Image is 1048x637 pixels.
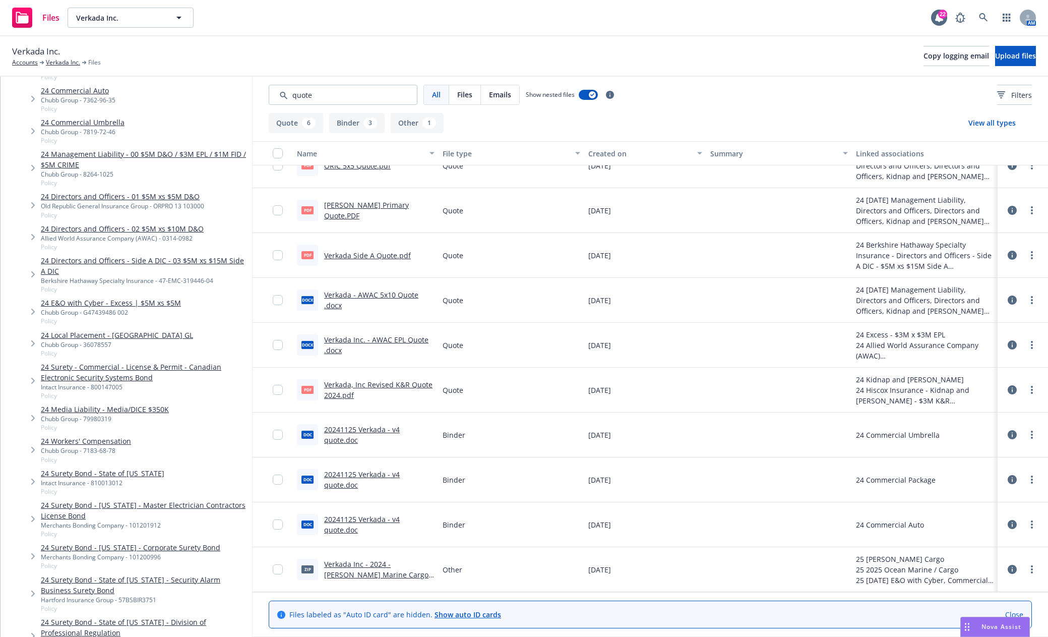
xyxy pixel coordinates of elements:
[324,290,418,310] a: Verkada - AWAC 5x10 Quote .docx
[41,487,164,496] span: Policy
[41,521,248,530] div: Merchants Bonding Company - 101201912
[856,195,994,226] div: 24 [DATE] Management Liability, Directors and Officers, Directors and Officers, Kidnap and [PERSO...
[1026,204,1038,216] a: more
[961,617,973,636] div: Drag to move
[41,561,220,570] span: Policy
[41,542,220,553] a: 24 Surety Bond - [US_STATE] - Corporate Surety Bond
[995,51,1036,61] span: Upload files
[289,609,501,620] span: Files labeled as "Auto ID card" are hidden.
[588,519,611,530] span: [DATE]
[422,118,436,129] div: 1
[443,564,462,575] span: Other
[41,455,131,464] span: Policy
[856,340,994,361] div: 24 Allied World Assurance Company (AWAC)
[588,564,611,575] span: [DATE]
[41,415,169,423] div: Chubb Group - 79980319
[12,45,60,58] span: Verkada Inc.
[41,423,169,432] span: Policy
[41,179,248,187] span: Policy
[324,470,400,490] a: 20241125 Verkada - v4 quote.doc
[856,284,994,316] div: 24 [DATE] Management Liability, Directors and Officers, Directors and Officers, Kidnap and [PERSO...
[41,136,125,145] span: Policy
[1026,294,1038,306] a: more
[41,104,115,113] span: Policy
[41,202,204,210] div: Old Republic General Insurance Group - ORPRO 13 103000
[923,46,989,66] button: Copy logging email
[41,479,164,487] div: Intact Insurance - 810013012
[981,622,1021,631] span: Nova Assist
[301,476,314,483] span: doc
[997,85,1032,105] button: Filters
[435,610,501,619] a: Show auto ID cards
[301,296,314,304] span: docx
[856,150,994,182] div: 24 [DATE] Management Liability, Directors and Officers, Directors and Officers, Kidnap and [PERSO...
[324,335,428,355] a: Verkada Inc. - AWAC EPL Quote .docx
[68,8,194,28] button: Verkada Inc.
[1026,249,1038,261] a: more
[588,385,611,395] span: [DATE]
[301,251,314,259] span: pdf
[1026,429,1038,441] a: more
[41,468,164,479] a: 24 Surety Bond - State of [US_STATE]
[41,191,204,202] a: 24 Directors and Officers - 01 $5M xs $5M D&O
[457,89,472,100] span: Files
[443,475,465,485] span: Binder
[856,374,994,385] div: 24 Kidnap and [PERSON_NAME]
[1005,609,1023,620] a: Close
[297,148,423,159] div: Name
[41,404,169,415] a: 24 Media Liability - Media/DICE $350K
[443,148,569,159] div: File type
[489,89,511,100] span: Emails
[923,51,989,61] span: Copy logging email
[41,362,248,383] a: 24 Surety - Commercial - License & Permit - Canadian Electronic Security Systems Bond
[41,255,248,276] a: 24 Directors and Officers - Side A DIC - 03 $5M xs $15M Side A DIC
[301,565,314,573] span: zip
[41,340,193,349] div: Chubb Group - 36078557
[41,243,204,251] span: Policy
[273,564,283,574] input: Toggle Row Selected
[856,554,994,564] div: 25 [PERSON_NAME] Cargo
[443,430,465,440] span: Binder
[273,385,283,395] input: Toggle Row Selected
[273,205,283,215] input: Toggle Row Selected
[293,141,439,165] button: Name
[301,520,314,528] span: doc
[856,564,994,575] div: 25 2025 Ocean Marine / Cargo
[324,514,400,535] a: 20241125 Verkada - v4 quote.doc
[443,160,463,171] span: Quote
[41,223,204,234] a: 24 Directors and Officers - 02 $5M xs $10M D&O
[41,604,248,613] span: Policy
[273,160,283,170] input: Toggle Row Selected
[588,475,611,485] span: [DATE]
[41,446,131,455] div: Chubb Group - 7183-68-78
[324,559,428,590] a: Verkada Inc - 2024 - [PERSON_NAME] Marine Cargo Quote Application.zip
[76,13,163,23] span: Verkada Inc.
[273,475,283,485] input: Toggle Row Selected
[997,90,1032,100] span: Filters
[273,250,283,260] input: Toggle Row Selected
[46,58,80,67] a: Verkada Inc.
[273,340,283,350] input: Toggle Row Selected
[1026,339,1038,351] a: more
[952,113,1032,133] button: View all types
[302,118,316,129] div: 6
[443,519,465,530] span: Binder
[856,475,936,485] div: 24 Commercial Package
[324,200,409,220] a: [PERSON_NAME] Primary Quote.PDF
[269,113,323,133] button: Quote
[856,385,994,406] div: 24 Hiscox Insurance - Kidnap and [PERSON_NAME] - $3M K&R
[856,240,994,271] div: 24 Berkshire Hathaway Specialty Insurance - Directors and Officers - Side A DIC - $5M xs $15M Side A
[710,148,837,159] div: Summary
[41,436,131,446] a: 24 Workers' Compensation
[588,205,611,216] span: [DATE]
[443,250,463,261] span: Quote
[273,430,283,440] input: Toggle Row Selected
[41,234,204,243] div: Allied World Assurance Company (AWAC) - 0314-0982
[324,380,433,400] a: Verkada, Inc Revised K&R Quote 2024.pdf
[41,596,248,604] div: Hartford Insurance Group - 57BSBIR3751
[12,58,38,67] a: Accounts
[439,141,584,165] button: File type
[41,149,248,170] a: 24 Management Liability - 00 $5M D&O / $3M EPL / $1M FID / $5M CRIME
[88,58,101,67] span: Files
[301,341,314,349] span: docx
